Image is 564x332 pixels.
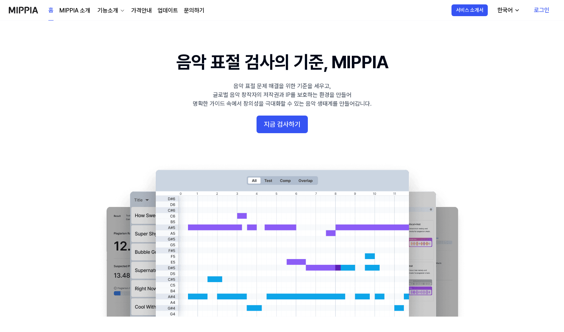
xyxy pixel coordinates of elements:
[96,6,119,15] div: 기능소개
[184,6,204,15] a: 문의하기
[193,82,372,108] div: 음악 표절 문제 해결을 위한 기준을 세우고, 글로벌 음악 창작자의 저작권과 IP를 보호하는 환경을 만들어 명확한 가이드 속에서 창의성을 극대화할 수 있는 음악 생태계를 만들어...
[496,6,514,15] div: 한국어
[131,6,152,15] a: 가격안내
[96,6,125,15] button: 기능소개
[176,50,388,74] h1: 음악 표절 검사의 기준, MIPPIA
[158,6,178,15] a: 업데이트
[48,0,54,21] a: 홈
[491,3,524,18] button: 한국어
[59,6,90,15] a: MIPPIA 소개
[92,163,473,317] img: main Image
[257,116,308,133] button: 지금 검사하기
[451,4,488,16] button: 서비스 소개서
